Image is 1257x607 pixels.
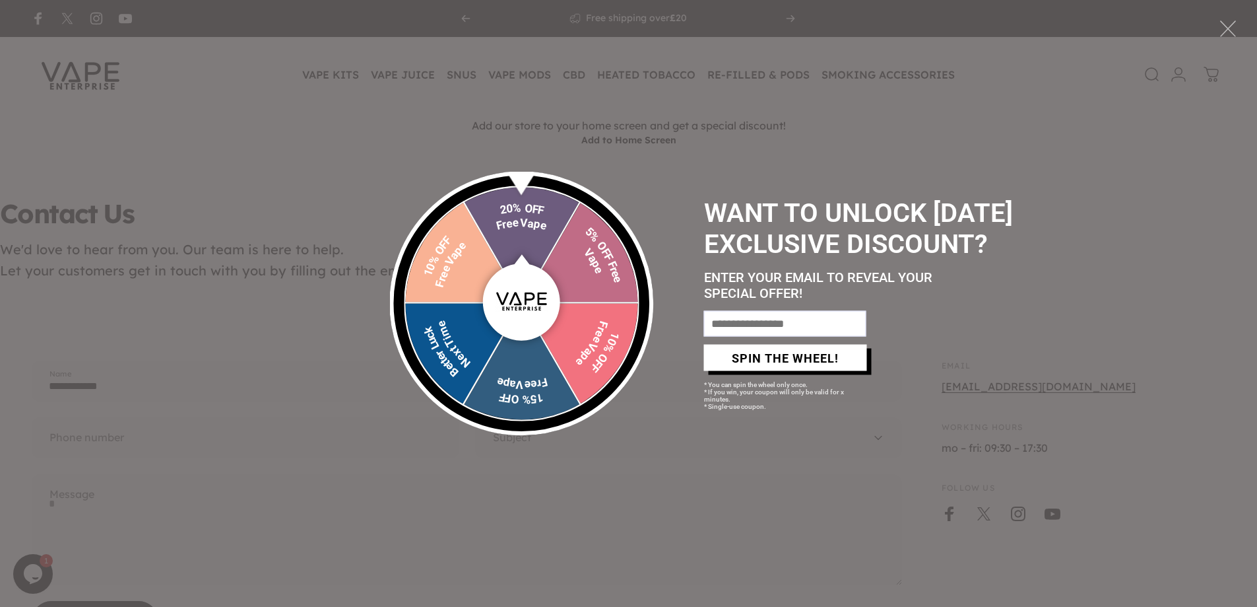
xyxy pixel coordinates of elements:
[423,337,476,392] textpath: Better Luck
[704,197,1034,260] span: WANT TO UNLOCK [DATE] EXCLUSIVE DISCOUNT?
[513,386,562,409] textpath: 15% OFF
[435,329,486,382] textpath: Next Time
[428,249,461,304] textpath: Free Vape
[704,381,867,410] span: * You can spin the wheel only once. * If you win, your coupon will only be valid for x minutes. *...
[581,304,616,359] textpath: Free Vape
[596,313,628,362] textpath: 10% OFF
[704,269,968,301] span: ENTER YOUR EMAIL TO REVEAL YOUR SPECIAL OFFER!
[480,213,535,238] textpath: Free Vape
[482,199,531,222] textpath: 20% OFF
[704,345,867,371] button: SPIN THE WHEEL!
[567,211,624,271] textpath: 5% OFF Free
[571,234,600,265] textpath: Vape
[416,247,446,296] textpath: 10% OFF
[474,245,569,349] img: Spin the wheel
[508,370,563,395] textpath: Free Vape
